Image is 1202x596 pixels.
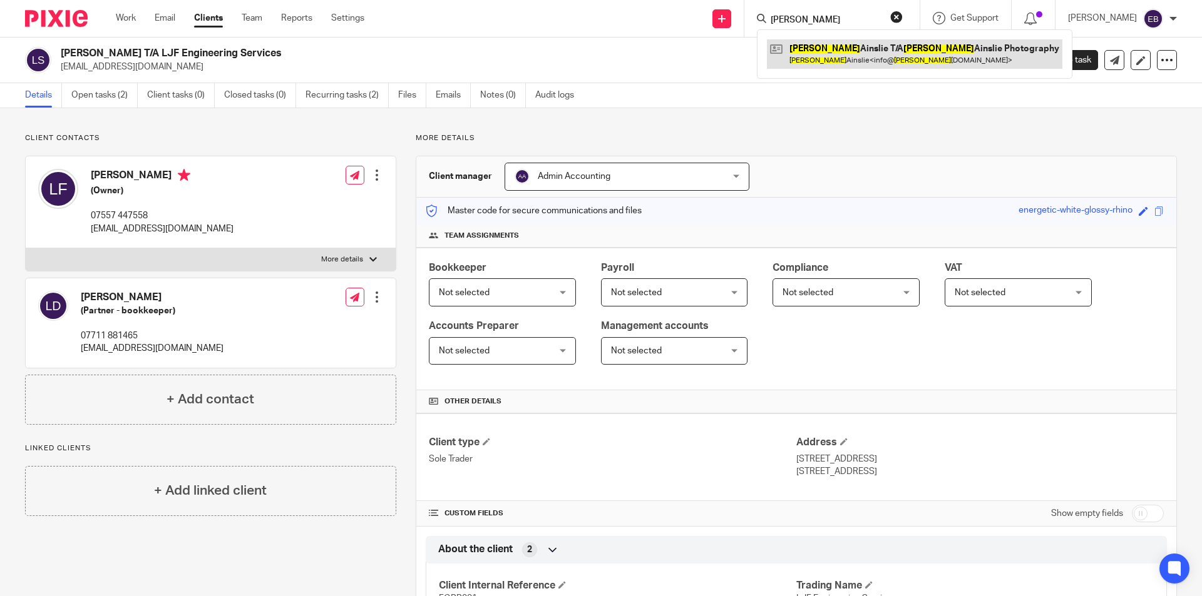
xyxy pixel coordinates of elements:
p: [EMAIL_ADDRESS][DOMAIN_NAME] [91,223,234,235]
p: 07711 881465 [81,330,223,342]
a: Notes (0) [480,83,526,108]
p: [PERSON_NAME] [1068,12,1137,24]
a: Details [25,83,62,108]
h4: [PERSON_NAME] [91,169,234,184]
p: Linked clients [25,443,396,453]
a: Work [116,12,136,24]
p: [EMAIL_ADDRESS][DOMAIN_NAME] [61,61,1007,73]
p: [STREET_ADDRESS] [796,453,1164,465]
label: Show empty fields [1051,507,1123,520]
span: Not selected [439,346,490,355]
span: Team assignments [444,231,519,241]
p: [STREET_ADDRESS] [796,465,1164,478]
h4: [PERSON_NAME] [81,291,223,304]
h2: [PERSON_NAME] T/A LJF Engineering Services [61,47,818,60]
p: Client contacts [25,133,396,143]
img: svg%3E [38,291,68,321]
span: VAT [945,263,962,273]
a: Clients [194,12,223,24]
span: Get Support [950,14,999,23]
span: Not selected [611,288,662,297]
h3: Client manager [429,170,492,183]
span: Compliance [773,263,828,273]
p: More details [416,133,1177,143]
h5: (Owner) [91,184,234,197]
p: 07557 447558 [91,210,234,222]
div: energetic-white-glossy-rhino [1019,204,1133,218]
a: Closed tasks (0) [224,83,296,108]
h4: CUSTOM FIELDS [429,508,796,518]
h4: Client type [429,436,796,449]
a: Settings [331,12,364,24]
span: Other details [444,396,501,407]
img: Pixie [25,10,88,27]
a: Emails [436,83,471,108]
span: Not selected [783,288,833,297]
h4: Client Internal Reference [439,579,796,592]
h4: Trading Name [796,579,1154,592]
a: Files [398,83,426,108]
p: Master code for secure communications and files [426,205,642,217]
h4: + Add contact [167,390,254,409]
a: Team [242,12,262,24]
img: svg%3E [38,169,78,209]
span: Bookkeeper [429,263,486,273]
p: Sole Trader [429,453,796,465]
a: Open tasks (2) [71,83,138,108]
img: svg%3E [25,47,51,73]
i: Primary [178,169,190,181]
input: Search [769,15,882,26]
span: Management accounts [601,321,709,331]
a: Audit logs [535,83,583,108]
span: Admin Accounting [538,172,610,181]
span: About the client [438,543,513,556]
span: Accounts Preparer [429,321,519,331]
img: svg%3E [515,169,530,184]
span: Payroll [601,263,634,273]
p: [EMAIL_ADDRESS][DOMAIN_NAME] [81,342,223,355]
span: Not selected [611,346,662,355]
h4: Address [796,436,1164,449]
span: Not selected [439,288,490,297]
img: svg%3E [1143,9,1163,29]
h5: (Partner - bookkeeper) [81,305,223,317]
a: Reports [281,12,312,24]
button: Clear [890,11,903,23]
a: Email [155,12,175,24]
p: More details [321,255,363,265]
a: Client tasks (0) [147,83,215,108]
span: 2 [527,543,532,556]
span: Not selected [955,288,1005,297]
h4: + Add linked client [154,481,267,500]
a: Recurring tasks (2) [306,83,389,108]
